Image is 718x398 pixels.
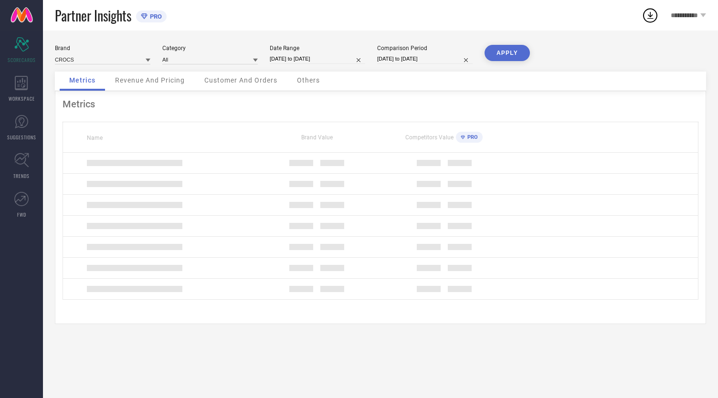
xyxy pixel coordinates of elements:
span: Metrics [69,76,95,84]
input: Select comparison period [377,54,473,64]
div: Category [162,45,258,52]
span: Brand Value [301,134,333,141]
div: Date Range [270,45,365,52]
button: APPLY [485,45,530,61]
span: Partner Insights [55,6,131,25]
span: Customer And Orders [204,76,277,84]
span: PRO [148,13,162,20]
div: Brand [55,45,150,52]
span: WORKSPACE [9,95,35,102]
span: TRENDS [13,172,30,179]
span: Name [87,135,103,141]
div: Comparison Period [377,45,473,52]
span: Revenue And Pricing [115,76,185,84]
span: SCORECARDS [8,56,36,63]
span: PRO [465,134,478,140]
span: Competitors Value [405,134,454,141]
div: Metrics [63,98,698,110]
span: Others [297,76,320,84]
span: FWD [17,211,26,218]
input: Select date range [270,54,365,64]
span: SUGGESTIONS [7,134,36,141]
div: Open download list [642,7,659,24]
